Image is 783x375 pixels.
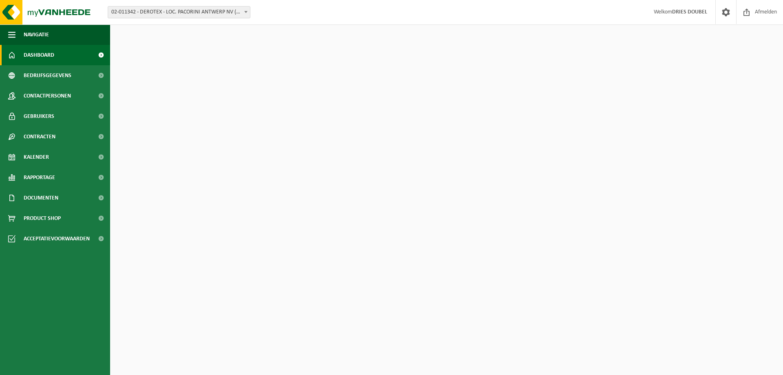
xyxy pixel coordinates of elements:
[24,106,54,126] span: Gebruikers
[24,24,49,45] span: Navigatie
[24,86,71,106] span: Contactpersonen
[24,126,55,147] span: Contracten
[24,229,90,249] span: Acceptatievoorwaarden
[108,6,250,18] span: 02-011342 - DEROTEX - LOC. PACORINI ANTWERP NV (MULHOUSELAAN-NRD) - Antwerpen
[24,45,54,65] span: Dashboard
[672,9,707,15] strong: DRIES DOUBEL
[24,147,49,167] span: Kalender
[108,7,250,18] span: 02-011342 - DEROTEX - LOC. PACORINI ANTWERP NV (MULHOUSELAAN-NRD) - Antwerpen
[24,167,55,188] span: Rapportage
[24,208,61,229] span: Product Shop
[24,188,58,208] span: Documenten
[24,65,71,86] span: Bedrijfsgegevens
